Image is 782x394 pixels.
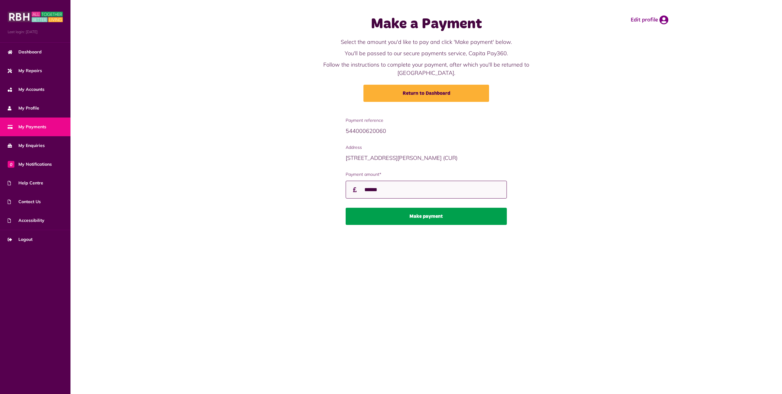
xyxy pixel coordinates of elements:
span: 544000620060 [346,127,386,134]
a: Return to Dashboard [363,85,489,102]
span: Help Centre [8,180,43,186]
span: [STREET_ADDRESS][PERSON_NAME] (CUR) [346,154,457,161]
span: My Enquiries [8,142,45,149]
label: Payment amount* [346,171,507,178]
img: MyRBH [8,11,63,23]
span: My Notifications [8,161,52,168]
span: 0 [8,161,14,168]
a: Edit profile [631,15,668,25]
span: My Repairs [8,68,42,74]
span: My Accounts [8,86,44,93]
span: Logout [8,236,32,243]
span: Last login: [DATE] [8,29,63,35]
span: Contact Us [8,199,41,205]
span: Dashboard [8,49,42,55]
span: My Payments [8,124,46,130]
p: Follow the instructions to complete your payment, after which you'll be returned to [GEOGRAPHIC_D... [304,60,549,77]
h1: Make a Payment [304,15,549,33]
span: Accessibility [8,217,44,224]
p: You'll be passed to our secure payments service, Capita Pay360. [304,49,549,57]
p: Select the amount you'd like to pay and click 'Make payment' below. [304,38,549,46]
span: My Profile [8,105,39,111]
button: Make payment [346,208,507,225]
span: Payment reference [346,117,507,124]
span: Address [346,144,507,151]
